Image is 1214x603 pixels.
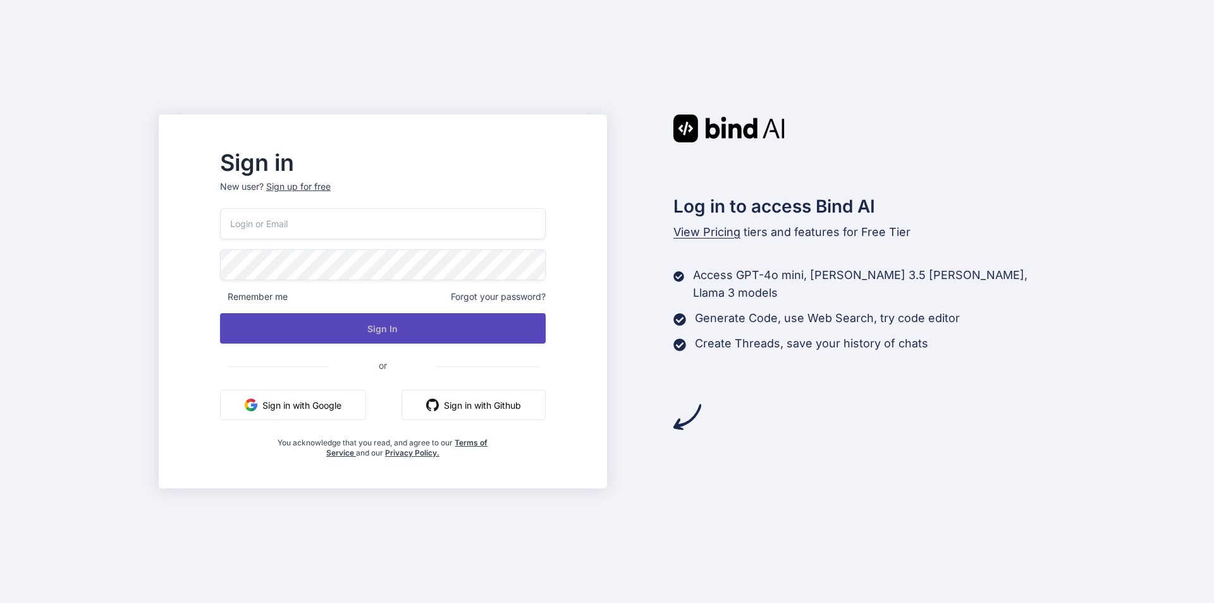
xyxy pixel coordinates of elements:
button: Sign In [220,313,546,344]
span: or [328,350,438,381]
img: arrow [673,403,701,431]
img: google [245,399,257,411]
span: View Pricing [673,225,740,239]
a: Terms of Service [326,438,488,457]
p: Generate Code, use Web Search, try code editor [695,309,960,327]
h2: Sign in [220,152,546,173]
p: New user? [220,180,546,208]
a: Privacy Policy. [385,448,439,457]
span: Forgot your password? [451,290,546,303]
button: Sign in with Google [220,390,366,420]
span: Remember me [220,290,288,303]
p: tiers and features for Free Tier [673,223,1055,241]
div: You acknowledge that you read, and agree to our and our [274,430,492,458]
p: Create Threads, save your history of chats [695,335,928,352]
input: Login or Email [220,208,546,239]
img: github [426,399,439,411]
div: Sign up for free [266,180,331,193]
p: Access GPT-4o mini, [PERSON_NAME] 3.5 [PERSON_NAME], Llama 3 models [693,266,1055,302]
h2: Log in to access Bind AI [673,193,1055,220]
button: Sign in with Github [402,390,546,420]
img: Bind AI logo [673,115,785,142]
